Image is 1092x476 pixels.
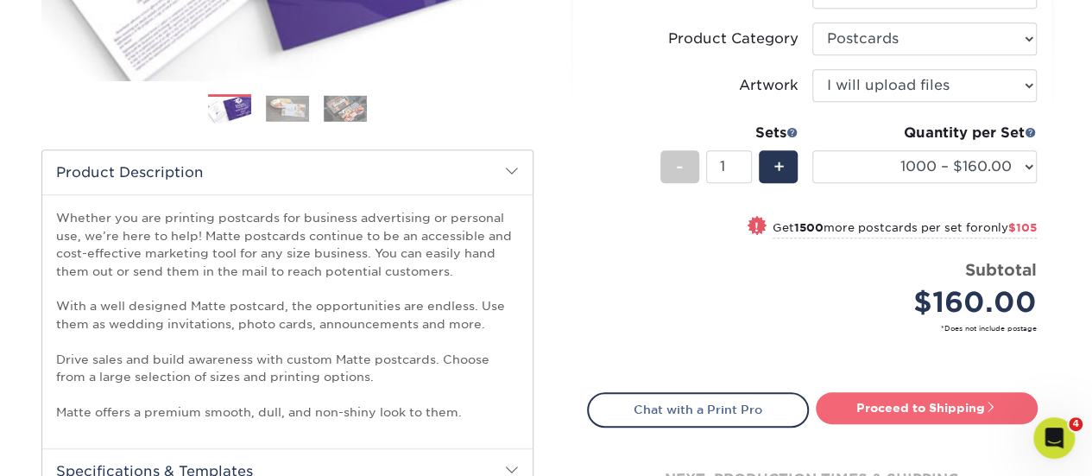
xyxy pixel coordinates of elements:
[208,95,251,125] img: Postcards 01
[754,218,759,236] span: !
[825,282,1037,323] div: $160.00
[812,123,1037,143] div: Quantity per Set
[739,75,798,96] div: Artwork
[965,260,1037,279] strong: Subtotal
[1069,417,1083,431] span: 4
[587,392,809,427] a: Chat with a Print Pro
[601,323,1037,333] small: *Does not include postage
[773,154,784,180] span: +
[324,95,367,122] img: Postcards 03
[660,123,798,143] div: Sets
[983,221,1037,234] span: only
[1008,221,1037,234] span: $105
[1033,417,1075,459] iframe: Intercom live chat
[676,154,684,180] span: -
[668,29,798,49] div: Product Category
[42,150,533,194] h2: Product Description
[794,221,824,234] strong: 1500
[816,392,1038,423] a: Proceed to Shipping
[773,221,1037,238] small: Get more postcards per set for
[266,95,309,122] img: Postcards 02
[56,209,519,421] p: Whether you are printing postcards for business advertising or personal use, we’re here to help! ...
